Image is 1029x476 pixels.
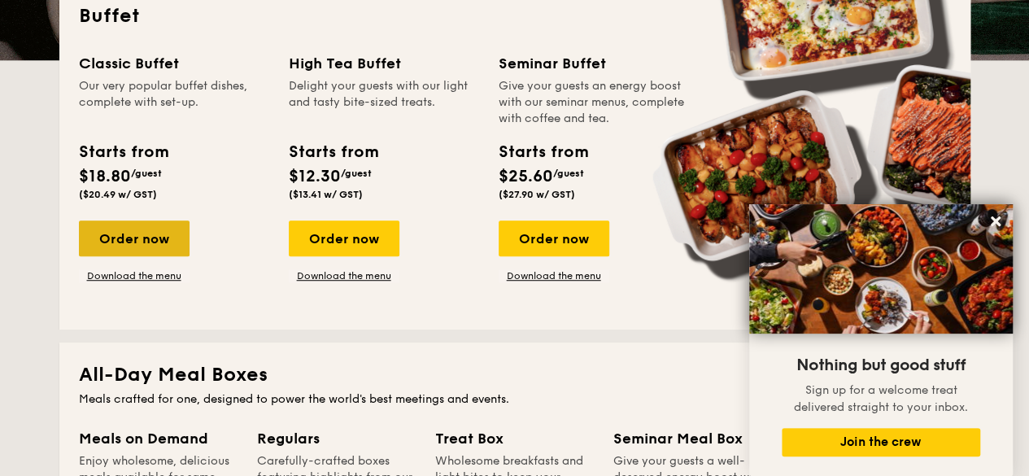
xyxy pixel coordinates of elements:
div: Meals crafted for one, designed to power the world's best meetings and events. [79,391,951,408]
h2: All-Day Meal Boxes [79,362,951,388]
div: Give your guests an energy boost with our seminar menus, complete with coffee and tea. [499,78,689,127]
div: Regulars [257,427,416,450]
div: Order now [79,221,190,256]
div: Seminar Meal Box [613,427,772,450]
span: /guest [341,168,372,179]
div: Treat Box [435,427,594,450]
span: $12.30 [289,167,341,186]
span: ($27.90 w/ GST) [499,189,575,200]
span: $25.60 [499,167,553,186]
button: Close [983,208,1009,234]
div: Meals on Demand [79,427,238,450]
div: Starts from [79,140,168,164]
div: Starts from [289,140,377,164]
button: Join the crew [782,428,980,456]
div: Order now [289,221,399,256]
span: /guest [131,168,162,179]
div: Delight your guests with our light and tasty bite-sized treats. [289,78,479,127]
span: ($13.41 w/ GST) [289,189,363,200]
img: DSC07876-Edit02-Large.jpeg [749,204,1013,334]
div: Classic Buffet [79,52,269,75]
span: $18.80 [79,167,131,186]
div: Starts from [499,140,587,164]
span: ($20.49 w/ GST) [79,189,157,200]
a: Download the menu [79,269,190,282]
div: Order now [499,221,609,256]
span: Sign up for a welcome treat delivered straight to your inbox. [794,383,968,414]
a: Download the menu [499,269,609,282]
div: Our very popular buffet dishes, complete with set-up. [79,78,269,127]
h2: Buffet [79,3,951,29]
div: Seminar Buffet [499,52,689,75]
div: High Tea Buffet [289,52,479,75]
span: /guest [553,168,584,179]
span: Nothing but good stuff [796,356,966,375]
a: Download the menu [289,269,399,282]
